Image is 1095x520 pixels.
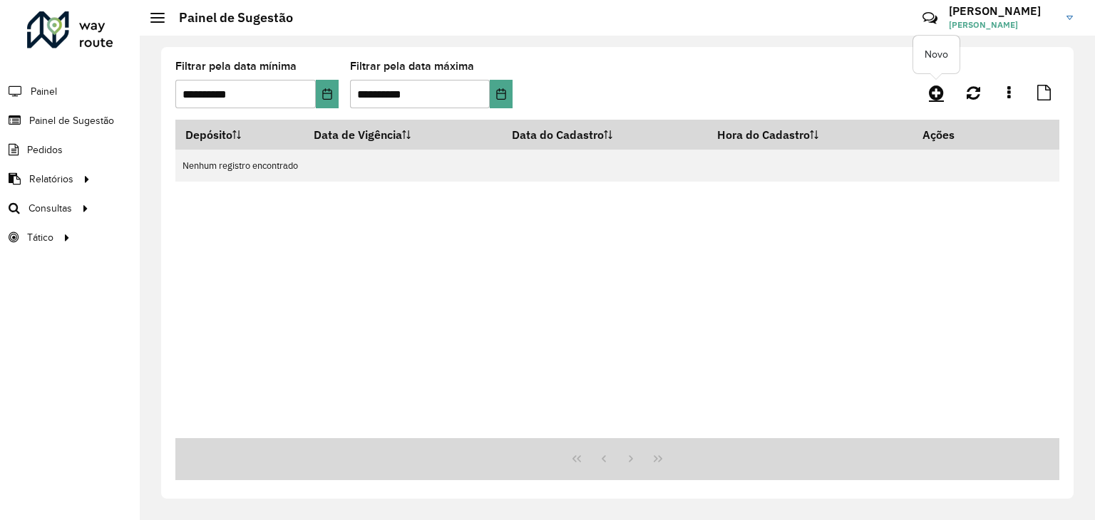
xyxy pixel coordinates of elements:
[175,58,297,75] label: Filtrar pela data mínima
[503,120,707,150] th: Data do Cadastro
[31,84,57,99] span: Painel
[707,120,913,150] th: Hora do Cadastro
[304,120,503,150] th: Data de Vigência
[490,80,513,108] button: Choose Date
[175,120,304,150] th: Depósito
[165,10,293,26] h2: Painel de Sugestão
[29,201,72,216] span: Consultas
[27,142,63,157] span: Pedidos
[175,150,1059,182] td: Nenhum registro encontrado
[29,113,114,128] span: Painel de Sugestão
[949,19,1056,31] span: [PERSON_NAME]
[949,4,1056,18] h3: [PERSON_NAME]
[913,36,960,73] div: Novo
[915,3,945,33] a: Contato Rápido
[350,58,474,75] label: Filtrar pela data máxima
[316,80,339,108] button: Choose Date
[29,172,73,187] span: Relatórios
[913,120,999,150] th: Ações
[27,230,53,245] span: Tático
